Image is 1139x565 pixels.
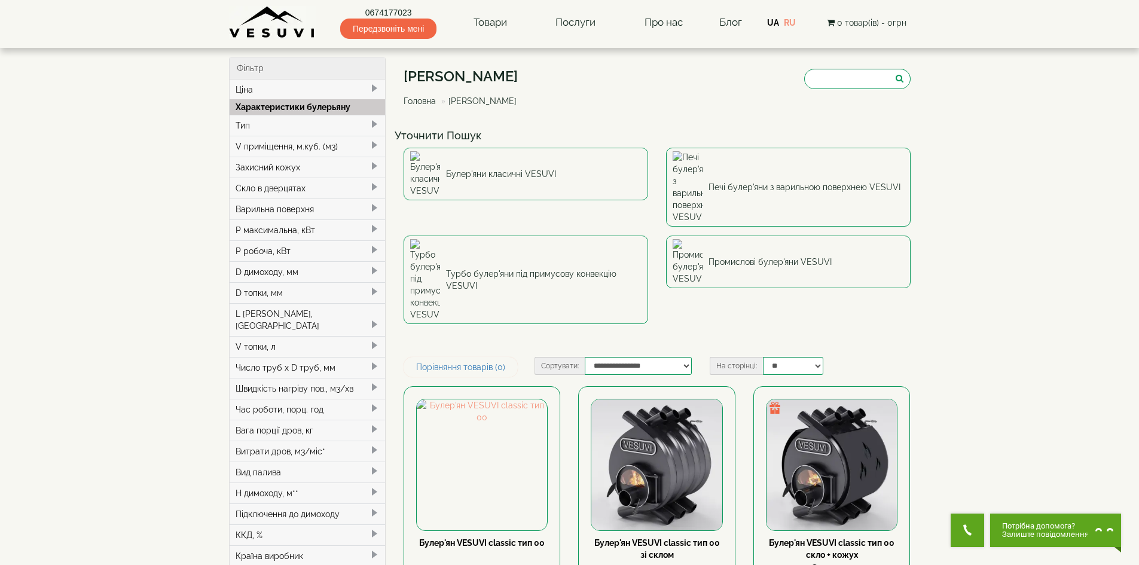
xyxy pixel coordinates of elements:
[719,16,742,28] a: Блог
[535,357,585,375] label: Сортувати:
[230,482,386,503] div: H димоходу, м**
[230,261,386,282] div: D димоходу, мм
[769,538,894,560] a: Булер'ян VESUVI classic тип 00 скло + кожух
[230,240,386,261] div: P робоча, кВт
[230,462,386,482] div: Вид палива
[230,157,386,178] div: Захисний кожух
[951,514,984,547] button: Get Call button
[710,357,763,375] label: На сторінці:
[1002,530,1089,539] span: Залиште повідомлення
[404,69,526,84] h1: [PERSON_NAME]
[230,178,386,198] div: Скло в дверцятах
[404,148,648,200] a: Булер'яни класичні VESUVI Булер'яни класичні VESUVI
[1002,522,1089,530] span: Потрібна допомога?
[633,9,695,36] a: Про нас
[230,115,386,136] div: Тип
[410,239,440,320] img: Турбо булер'яни під примусову конвекцію VESUVI
[230,357,386,378] div: Число труб x D труб, мм
[673,151,703,223] img: Печі булер'яни з варильною поверхнею VESUVI
[230,136,386,157] div: V приміщення, м.куб. (м3)
[230,336,386,357] div: V топки, л
[404,96,436,106] a: Головна
[591,399,722,530] img: Булер'ян VESUVI classic тип 00 зі склом
[410,151,440,197] img: Булер'яни класичні VESUVI
[230,219,386,240] div: P максимальна, кВт
[594,538,720,560] a: Булер'ян VESUVI classic тип 00 зі склом
[230,198,386,219] div: Варильна поверхня
[230,399,386,420] div: Час роботи, порц. год
[666,148,911,227] a: Печі булер'яни з варильною поверхнею VESUVI Печі булер'яни з варильною поверхнею VESUVI
[438,95,517,107] li: [PERSON_NAME]
[230,441,386,462] div: Витрати дров, м3/міс*
[230,420,386,441] div: Вага порції дров, кг
[462,9,519,36] a: Товари
[673,239,703,285] img: Промислові булер'яни VESUVI
[229,6,316,39] img: Завод VESUVI
[230,57,386,80] div: Фільтр
[230,303,386,336] div: L [PERSON_NAME], [GEOGRAPHIC_DATA]
[230,378,386,399] div: Швидкість нагріву пов., м3/хв
[990,514,1121,547] button: Chat button
[230,282,386,303] div: D топки, мм
[404,236,648,324] a: Турбо булер'яни під примусову конвекцію VESUVI Турбо булер'яни під примусову конвекцію VESUVI
[666,236,911,288] a: Промислові булер'яни VESUVI Промислові булер'яни VESUVI
[769,402,781,414] img: gift
[230,524,386,545] div: ККД, %
[837,18,906,28] span: 0 товар(ів) - 0грн
[230,99,386,115] div: Характеристики булерьяну
[395,130,920,142] h4: Уточнити Пошук
[404,357,518,377] a: Порівняння товарів (0)
[767,399,897,530] img: Булер'ян VESUVI classic тип 00 скло + кожух
[784,18,796,28] a: RU
[823,16,910,29] button: 0 товар(ів) - 0грн
[767,18,779,28] a: UA
[543,9,607,36] a: Послуги
[230,503,386,524] div: Підключення до димоходу
[340,19,436,39] span: Передзвоніть мені
[417,399,547,530] img: Булер'ян VESUVI classic тип 00
[230,80,386,100] div: Ціна
[419,538,545,548] a: Булер'ян VESUVI classic тип 00
[340,7,436,19] a: 0674177023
